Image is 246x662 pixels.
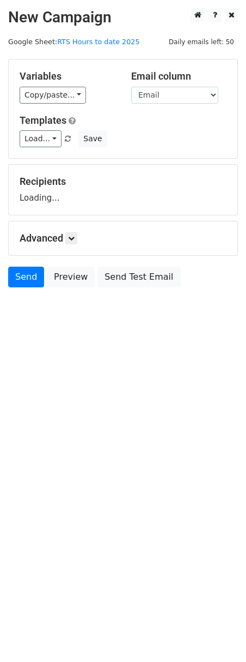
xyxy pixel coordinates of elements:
a: Send Test Email [97,267,180,287]
a: Templates [20,115,66,126]
a: Copy/paste... [20,87,86,104]
span: Daily emails left: 50 [165,36,238,48]
a: RTS Hours to date 2025 [57,38,139,46]
a: Send [8,267,44,287]
a: Load... [20,130,61,147]
h5: Email column [131,70,226,82]
h5: Variables [20,70,115,82]
h5: Recipients [20,176,226,188]
div: Loading... [20,176,226,204]
button: Save [78,130,107,147]
h5: Advanced [20,232,226,244]
a: Preview [47,267,95,287]
a: Daily emails left: 50 [165,38,238,46]
h2: New Campaign [8,8,238,27]
small: Google Sheet: [8,38,140,46]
